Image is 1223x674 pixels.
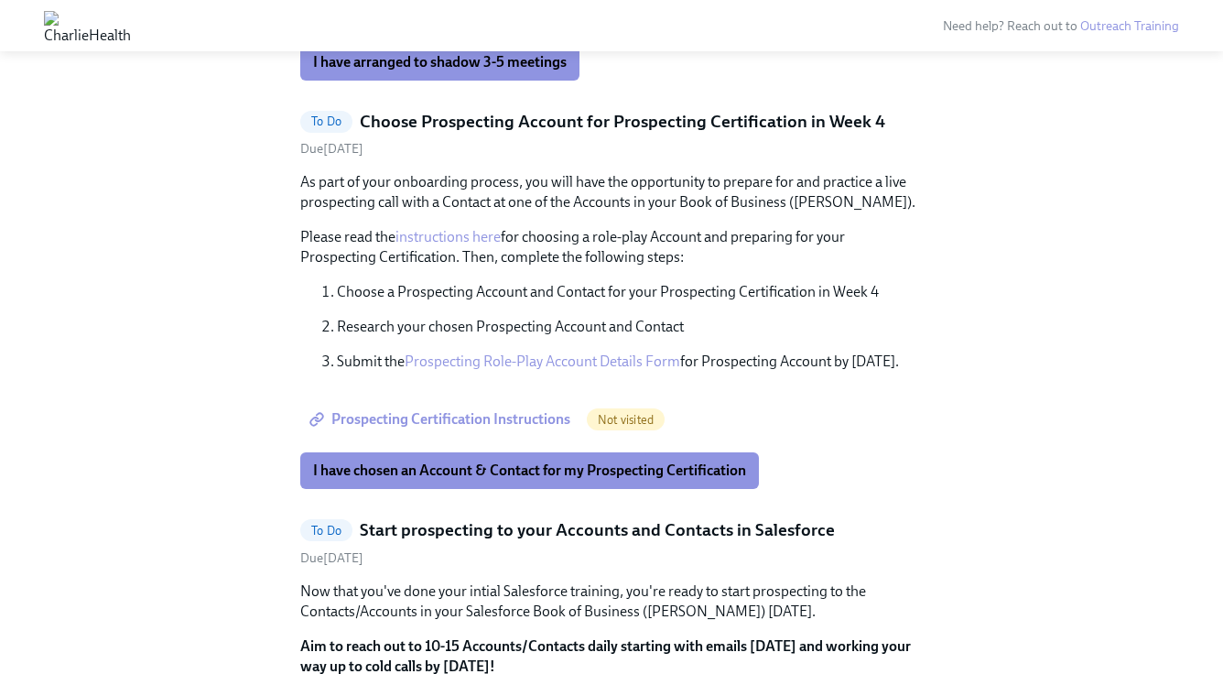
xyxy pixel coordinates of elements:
[360,518,835,542] h5: Start prospecting to your Accounts and Contacts in Salesforce
[300,141,363,157] span: Tuesday, August 26th 2025, 10:00 am
[337,352,923,372] p: Submit the for Prospecting Account by [DATE].
[300,227,923,267] p: Please read the for choosing a role-play Account and preparing for your Prospecting Certification...
[337,317,923,337] p: Research your chosen Prospecting Account and Contact
[405,353,680,370] a: Prospecting Role-Play Account Details Form
[313,53,567,71] span: I have arranged to shadow 3-5 meetings
[44,11,131,40] img: CharlieHealth
[300,518,923,567] a: To DoStart prospecting to your Accounts and Contacts in SalesforceDue[DATE]
[360,110,885,134] h5: Choose Prospecting Account for Prospecting Certification in Week 4
[300,401,583,438] a: Prospecting Certification Instructions
[300,44,579,81] button: I have arranged to shadow 3-5 meetings
[313,410,570,429] span: Prospecting Certification Instructions
[337,282,923,302] p: Choose a Prospecting Account and Contact for your Prospecting Certification in Week 4
[300,582,923,622] p: Now that you've done your intial Salesforce training, you're ready to start prospecting to the Co...
[300,524,352,538] span: To Do
[395,228,501,245] a: instructions here
[300,452,759,489] button: I have chosen an Account & Contact for my Prospecting Certification
[313,462,746,480] span: I have chosen an Account & Contact for my Prospecting Certification
[1080,18,1179,34] a: Outreach Training
[300,550,363,566] span: Friday, August 29th 2025, 10:00 am
[300,110,923,158] a: To DoChoose Prospecting Account for Prospecting Certification in Week 4Due[DATE]
[943,18,1179,34] span: Need help? Reach out to
[300,172,923,212] p: As part of your onboarding process, you will have the opportunity to prepare for and practice a l...
[587,413,665,427] span: Not visited
[300,114,352,128] span: To Do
